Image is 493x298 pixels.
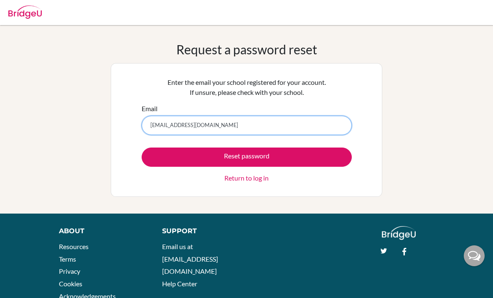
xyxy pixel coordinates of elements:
[142,148,352,167] button: Reset password
[162,226,239,236] div: Support
[59,280,82,288] a: Cookies
[59,255,76,263] a: Terms
[59,226,143,236] div: About
[142,77,352,97] p: Enter the email your school registered for your account. If unsure, please check with your school.
[224,173,269,183] a: Return to log in
[162,280,197,288] a: Help Center
[162,242,218,275] a: Email us at [EMAIL_ADDRESS][DOMAIN_NAME]
[59,242,89,250] a: Resources
[8,5,42,19] img: Bridge-U
[382,226,416,240] img: logo_white@2x-f4f0deed5e89b7ecb1c2cc34c3e3d731f90f0f143d5ea2071677605dd97b5244.png
[142,104,158,114] label: Email
[59,267,80,275] a: Privacy
[176,42,317,57] h1: Request a password reset
[19,6,36,13] span: Help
